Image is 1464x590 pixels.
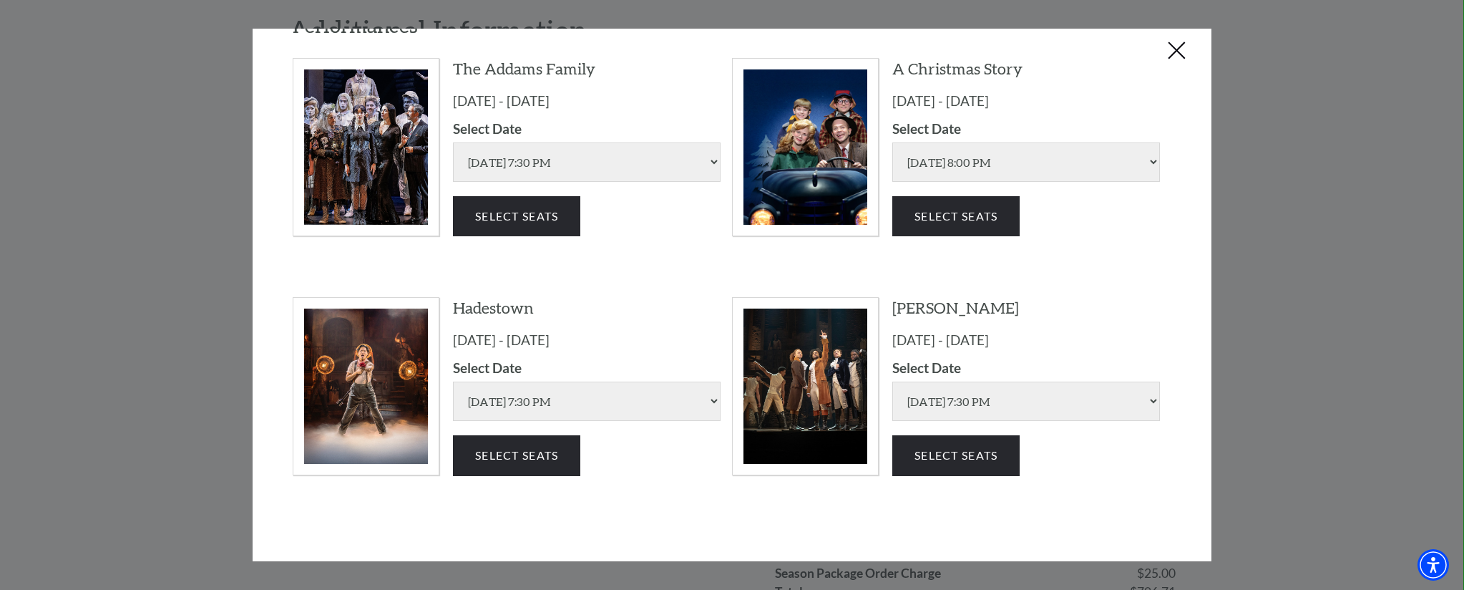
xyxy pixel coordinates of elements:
[453,58,721,79] h4: The Addams Family
[453,297,721,318] h4: Hadestown
[453,333,721,347] p: [DATE] - [DATE]
[892,58,1160,79] h4: A Christmas Story
[892,361,1160,374] div: Select Date
[453,361,721,374] div: Select Date
[453,122,721,135] div: Select Date
[892,196,1020,236] button: Select Seats
[892,333,1160,347] p: [DATE] - [DATE]
[1417,549,1449,581] div: Accessibility Menu
[892,435,1020,475] button: Select Seats
[453,435,580,475] button: Select Seats
[892,297,1160,318] h4: [PERSON_NAME]
[892,94,1160,107] p: [DATE] - [DATE]
[892,122,1160,135] div: Select Date
[453,196,580,236] button: Select Seats
[453,94,721,107] p: [DATE] - [DATE]
[1166,40,1189,63] button: Close this dialog window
